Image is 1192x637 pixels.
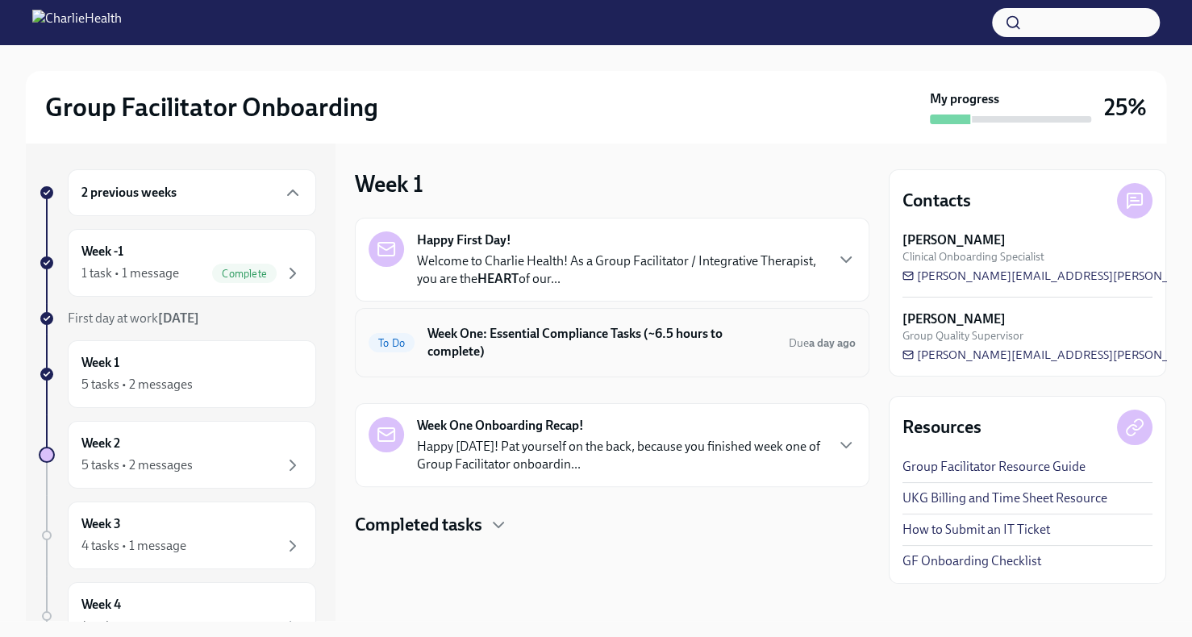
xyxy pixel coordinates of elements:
[477,271,519,286] strong: HEART
[81,243,123,260] h6: Week -1
[930,90,999,108] strong: My progress
[417,417,584,435] strong: Week One Onboarding Recap!
[68,169,316,216] div: 2 previous weeks
[902,249,1044,264] span: Clinical Onboarding Specialist
[902,521,1050,539] a: How to Submit an IT Ticket
[902,458,1086,476] a: Group Facilitator Resource Guide
[902,415,982,439] h4: Resources
[902,231,1006,249] strong: [PERSON_NAME]
[39,502,316,569] a: Week 34 tasks • 1 message
[39,421,316,489] a: Week 25 tasks • 2 messages
[81,184,177,202] h6: 2 previous weeks
[417,252,823,288] p: Welcome to Charlie Health! As a Group Facilitator / Integrative Therapist, you are the of our...
[81,354,119,372] h6: Week 1
[81,456,193,474] div: 5 tasks • 2 messages
[427,325,776,360] h6: Week One: Essential Compliance Tasks (~6.5 hours to complete)
[902,310,1006,328] strong: [PERSON_NAME]
[68,310,199,326] span: First day at work
[81,264,179,282] div: 1 task • 1 message
[902,552,1041,570] a: GF Onboarding Checklist
[39,310,316,327] a: First day at work[DATE]
[355,169,423,198] h3: Week 1
[789,335,856,351] span: October 6th, 2025 09:00
[902,189,971,213] h4: Contacts
[789,336,856,350] span: Due
[809,336,856,350] strong: a day ago
[81,596,121,614] h6: Week 4
[81,537,186,555] div: 4 tasks • 1 message
[32,10,122,35] img: CharlieHealth
[369,322,856,364] a: To DoWeek One: Essential Compliance Tasks (~6.5 hours to complete)Duea day ago
[417,438,823,473] p: Happy [DATE]! Pat yourself on the back, because you finished week one of Group Facilitator onboar...
[417,231,511,249] strong: Happy First Day!
[39,229,316,297] a: Week -11 task • 1 messageComplete
[45,91,378,123] h2: Group Facilitator Onboarding
[158,310,199,326] strong: [DATE]
[212,268,277,280] span: Complete
[81,376,193,393] div: 5 tasks • 2 messages
[1104,93,1147,122] h3: 25%
[902,489,1107,507] a: UKG Billing and Time Sheet Resource
[39,340,316,408] a: Week 15 tasks • 2 messages
[81,618,112,635] div: 1 task
[355,513,869,537] div: Completed tasks
[369,337,415,349] span: To Do
[81,515,121,533] h6: Week 3
[81,435,120,452] h6: Week 2
[902,328,1023,343] span: Group Quality Supervisor
[355,513,482,537] h4: Completed tasks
